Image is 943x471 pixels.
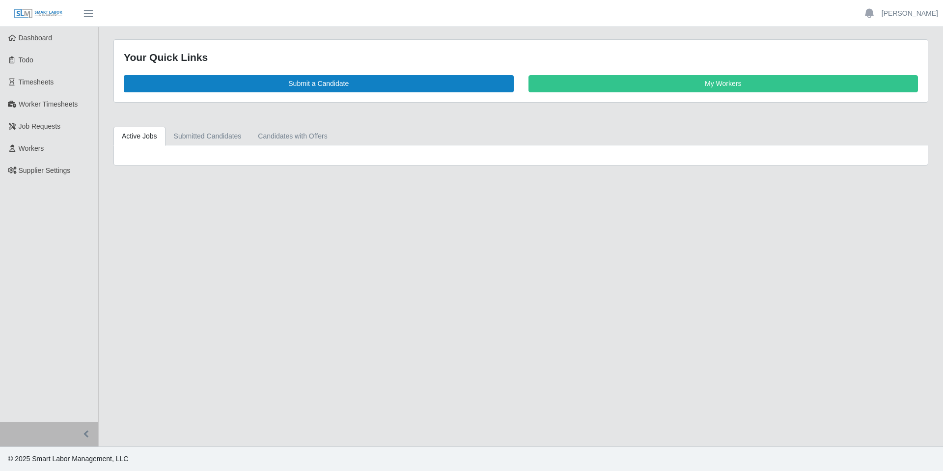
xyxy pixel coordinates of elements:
span: Timesheets [19,78,54,86]
a: Submitted Candidates [166,127,250,146]
span: Dashboard [19,34,53,42]
a: Candidates with Offers [250,127,335,146]
span: Worker Timesheets [19,100,78,108]
a: Submit a Candidate [124,75,514,92]
a: My Workers [528,75,918,92]
span: Todo [19,56,33,64]
span: Job Requests [19,122,61,130]
a: Active Jobs [113,127,166,146]
div: Your Quick Links [124,50,918,65]
span: Workers [19,144,44,152]
span: © 2025 Smart Labor Management, LLC [8,455,128,463]
a: [PERSON_NAME] [882,8,938,19]
img: SLM Logo [14,8,63,19]
span: Supplier Settings [19,166,71,174]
